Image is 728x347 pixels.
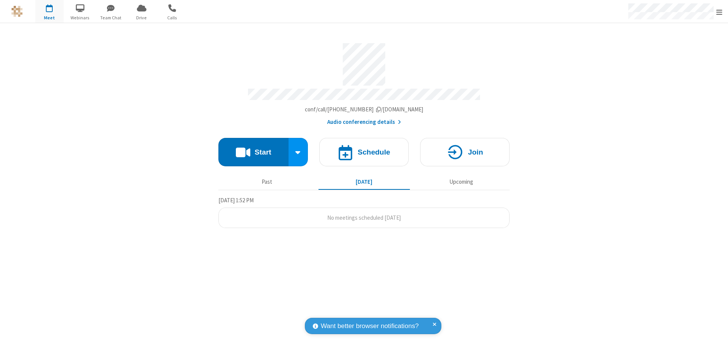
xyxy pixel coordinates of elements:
[97,14,125,21] span: Team Chat
[358,148,390,156] h4: Schedule
[327,214,401,221] span: No meetings scheduled [DATE]
[158,14,187,21] span: Calls
[289,138,308,166] div: Start conference options
[468,148,483,156] h4: Join
[66,14,94,21] span: Webinars
[221,175,313,189] button: Past
[11,6,23,17] img: QA Selenium DO NOT DELETE OR CHANGE
[709,327,722,342] iframe: Chat
[420,138,510,166] button: Join
[35,14,64,21] span: Meet
[321,321,419,331] span: Want better browser notifications?
[318,175,410,189] button: [DATE]
[218,197,254,204] span: [DATE] 1:52 PM
[127,14,156,21] span: Drive
[218,38,510,127] section: Account details
[416,175,507,189] button: Upcoming
[327,118,401,127] button: Audio conferencing details
[218,196,510,228] section: Today's Meetings
[305,105,424,114] button: Copy my meeting room linkCopy my meeting room link
[218,138,289,166] button: Start
[305,106,424,113] span: Copy my meeting room link
[254,148,271,156] h4: Start
[319,138,409,166] button: Schedule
